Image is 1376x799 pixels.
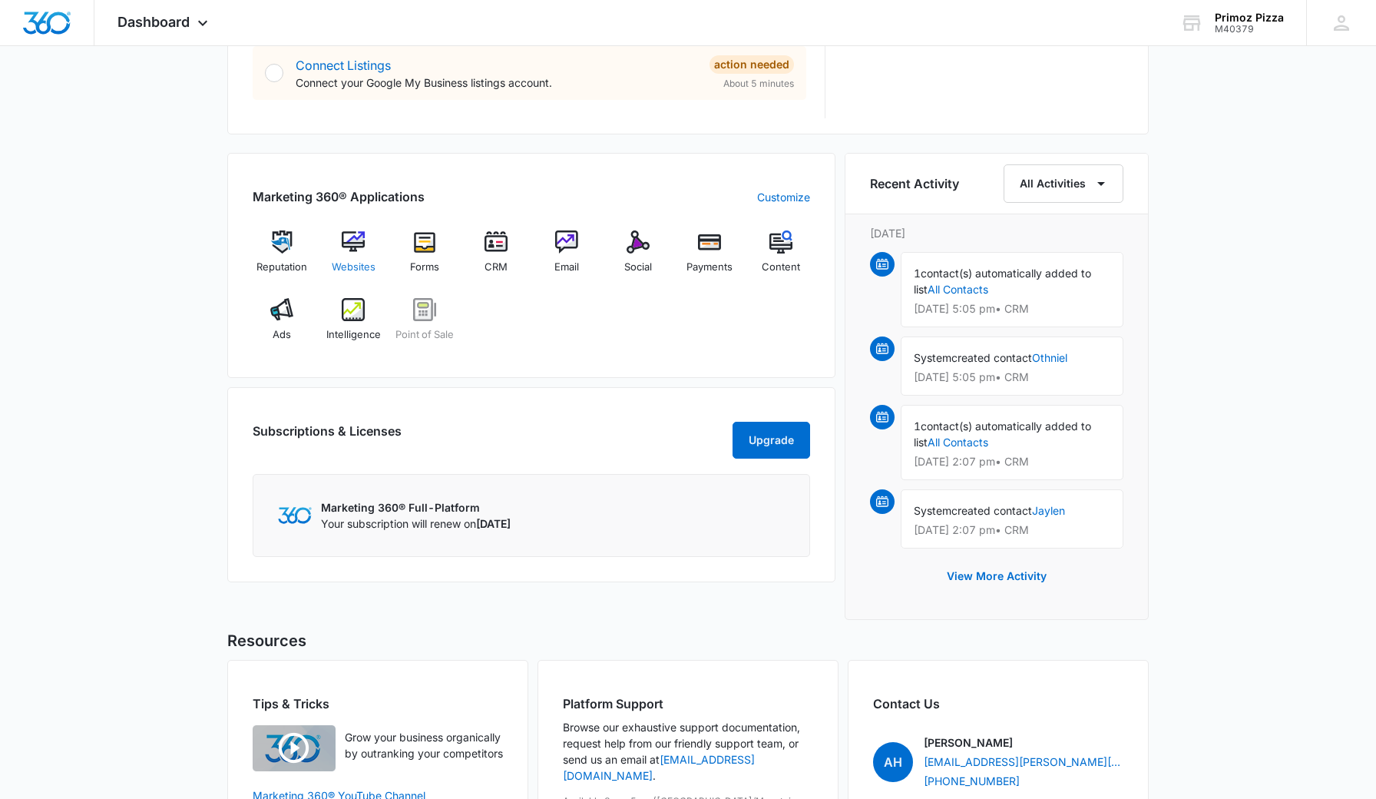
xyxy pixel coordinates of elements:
[928,436,988,449] a: All Contacts
[751,230,810,286] a: Content
[870,225,1123,241] p: [DATE]
[345,729,503,761] p: Grow your business organically by outranking your competitors
[914,267,921,280] span: 1
[914,504,951,517] span: System
[914,372,1110,383] p: [DATE] 5:05 pm • CRM
[324,230,383,286] a: Websites
[326,327,381,343] span: Intelligence
[253,725,336,771] img: Quick Overview Video
[951,504,1032,517] span: created contact
[951,351,1032,364] span: created contact
[395,327,454,343] span: Point of Sale
[554,260,579,275] span: Email
[924,734,1013,751] p: [PERSON_NAME]
[709,55,794,74] div: Action Needed
[928,283,988,296] a: All Contacts
[914,419,1091,449] span: contact(s) automatically added to list
[321,499,511,516] p: Marketing 360® Full-Platform
[253,298,312,353] a: Ads
[924,773,1020,789] a: [PHONE_NUMBER]
[256,260,307,275] span: Reputation
[873,695,1123,713] h2: Contact Us
[1004,164,1123,203] button: All Activities
[395,298,455,353] a: Point of Sale
[227,629,1149,652] h5: Resources
[537,230,597,286] a: Email
[723,77,794,91] span: About 5 minutes
[395,230,455,286] a: Forms
[914,525,1110,535] p: [DATE] 2:07 pm • CRM
[273,327,291,343] span: Ads
[757,189,810,205] a: Customize
[117,14,190,30] span: Dashboard
[410,260,439,275] span: Forms
[476,517,511,530] span: [DATE]
[563,719,813,784] p: Browse our exhaustive support documentation, request help from our friendly support team, or send...
[332,260,375,275] span: Websites
[914,456,1110,467] p: [DATE] 2:07 pm • CRM
[873,742,913,782] span: AH
[1032,504,1065,517] a: Jaylen
[762,260,800,275] span: Content
[253,230,312,286] a: Reputation
[924,754,1123,770] a: [EMAIL_ADDRESS][PERSON_NAME][DOMAIN_NAME]
[914,351,951,364] span: System
[686,260,733,275] span: Payments
[914,303,1110,314] p: [DATE] 5:05 pm • CRM
[680,230,739,286] a: Payments
[914,419,921,433] span: 1
[253,187,425,206] h2: Marketing 360® Applications
[466,230,525,286] a: CRM
[931,558,1062,595] button: View More Activity
[1215,24,1284,35] div: account id
[296,58,391,73] a: Connect Listings
[733,422,810,459] button: Upgrade
[278,507,312,523] img: Marketing 360 Logo
[563,695,813,713] h2: Platform Support
[321,516,511,532] p: Your subscription will renew on
[324,298,383,353] a: Intelligence
[485,260,508,275] span: CRM
[914,267,1091,296] span: contact(s) automatically added to list
[253,422,402,453] h2: Subscriptions & Licenses
[253,695,503,713] h2: Tips & Tricks
[609,230,668,286] a: Social
[1032,351,1067,364] a: Othniel
[870,174,959,193] h6: Recent Activity
[296,75,697,91] p: Connect your Google My Business listings account.
[1215,12,1284,24] div: account name
[624,260,652,275] span: Social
